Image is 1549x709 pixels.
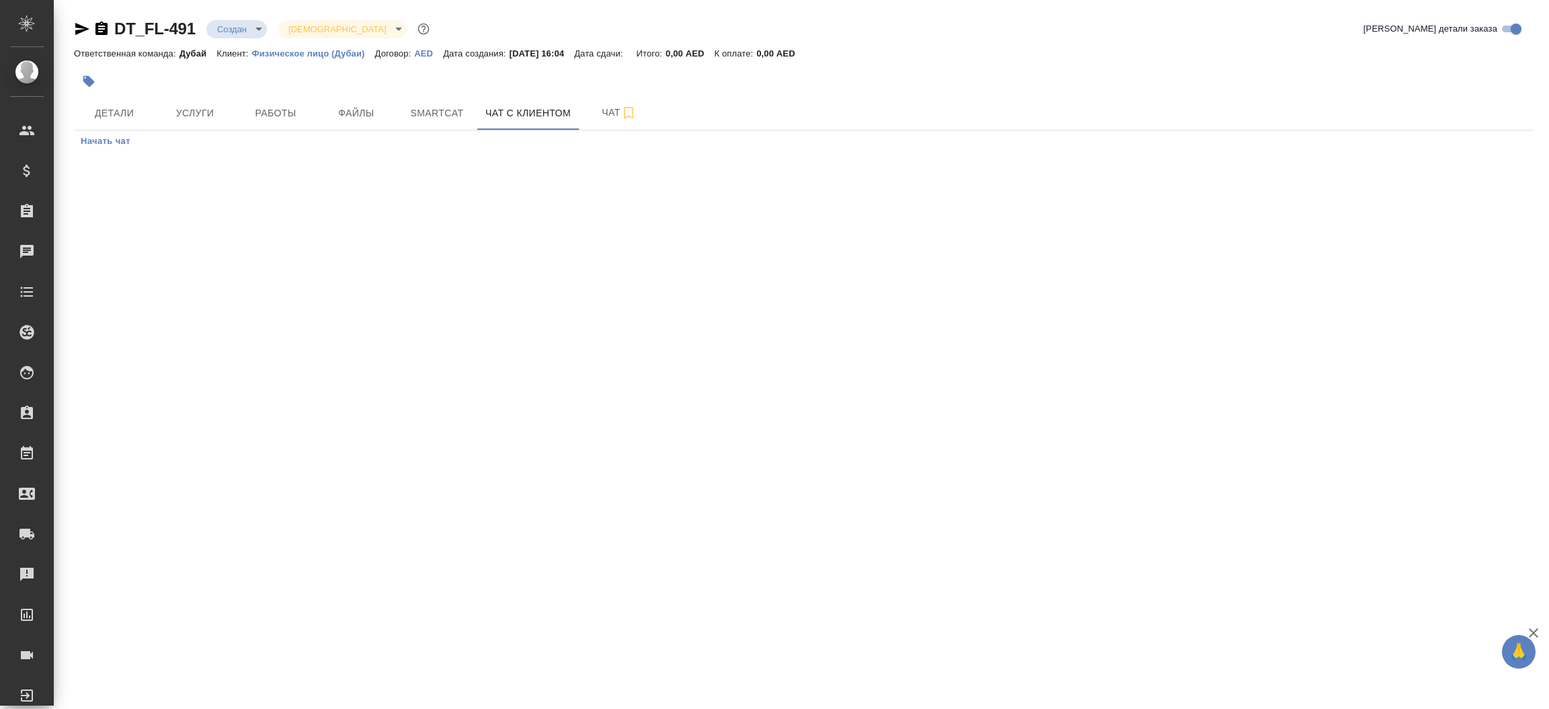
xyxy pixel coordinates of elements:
[74,130,1534,153] div: simple tabs example
[206,20,267,38] div: Создан
[74,48,180,59] p: Ответственная команда:
[574,48,626,59] p: Дата сдачи:
[443,48,509,59] p: Дата создания:
[114,20,196,38] a: DT_FL-491
[252,48,375,59] p: Физическое лицо (Дубаи)
[74,21,90,37] button: Скопировать ссылку для ЯМессенджера
[324,105,389,122] span: Файлы
[74,67,104,96] button: Добавить тэг
[1502,635,1536,669] button: 🙏
[587,104,651,121] span: Чат
[284,24,390,35] button: [DEMOGRAPHIC_DATA]
[510,48,575,59] p: [DATE] 16:04
[213,24,251,35] button: Создан
[180,48,217,59] p: Дубай
[163,105,227,122] span: Услуги
[74,130,137,153] button: Начать чат
[81,134,130,149] span: Начать чат
[485,105,571,122] span: Чат с клиентом
[1507,638,1530,666] span: 🙏
[414,47,443,59] a: AED
[415,20,432,38] button: Доп статусы указывают на важность/срочность заказа
[1363,22,1497,36] span: [PERSON_NAME] детали заказа
[666,48,714,59] p: 0,00 AED
[278,20,406,38] div: Создан
[756,48,805,59] p: 0,00 AED
[252,47,375,59] a: Физическое лицо (Дубаи)
[243,105,308,122] span: Работы
[715,48,757,59] p: К оплате:
[93,21,110,37] button: Скопировать ссылку
[621,105,637,121] svg: Подписаться
[405,105,469,122] span: Smartcat
[82,105,147,122] span: Детали
[216,48,251,59] p: Клиент:
[414,48,443,59] p: AED
[375,48,415,59] p: Договор:
[637,48,666,59] p: Итого:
